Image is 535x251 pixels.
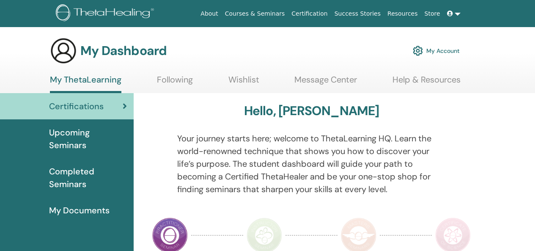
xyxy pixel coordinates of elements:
span: My Documents [49,204,110,217]
p: Your journey starts here; welcome to ThetaLearning HQ. Learn the world-renowned technique that sh... [177,132,446,196]
a: Success Stories [331,6,384,22]
a: Certification [288,6,331,22]
a: Courses & Seminars [222,6,288,22]
span: Certifications [49,100,104,113]
a: Following [157,74,193,91]
a: Resources [384,6,421,22]
a: Store [421,6,444,22]
h3: My Dashboard [80,43,167,58]
img: generic-user-icon.jpg [50,37,77,64]
a: Wishlist [228,74,259,91]
img: logo.png [56,4,157,23]
span: Completed Seminars [49,165,127,190]
span: Upcoming Seminars [49,126,127,152]
img: cog.svg [413,44,423,58]
a: My Account [413,41,460,60]
h3: Hello, [PERSON_NAME] [244,103,379,119]
a: Help & Resources [392,74,461,91]
a: About [197,6,221,22]
a: My ThetaLearning [50,74,121,93]
a: Message Center [294,74,357,91]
